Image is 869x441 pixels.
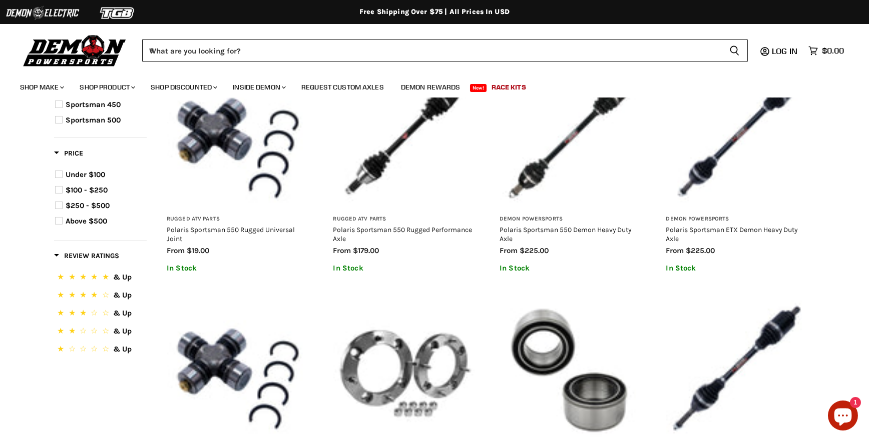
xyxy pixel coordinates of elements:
span: from [167,246,185,255]
button: 4 Stars. [55,289,146,303]
img: Polaris Sportsman 1000 Rugged Wheel Bearing [500,297,641,439]
span: $100 - $250 [66,185,108,194]
div: Free Shipping Over $75 | All Prices In USD [34,7,835,16]
span: Sportsman 500 [66,115,121,124]
span: Sportsman 450 [66,100,121,109]
span: $19.00 [187,246,209,255]
span: $225.00 [520,246,549,255]
span: from [333,246,351,255]
span: & Up [113,344,132,353]
h3: Demon Powersports [500,215,641,223]
button: Search [721,39,748,62]
img: TGB Logo 2 [80,3,155,22]
img: Polaris Sportsman ETX Demon Heavy Duty Axle [666,67,808,208]
a: Shop Make [13,77,70,97]
inbox-online-store-chat: Shopify online store chat [825,400,861,433]
span: & Up [113,308,132,317]
img: Polaris Sportsman 550 Rugged Performance Axle [333,67,475,208]
span: Above $500 [66,216,107,225]
p: In Stock [167,264,308,272]
button: 5 Stars. [55,271,146,285]
a: Race Kits [484,77,534,97]
a: Request Custom Axles [294,77,391,97]
span: from [666,246,684,255]
h3: Demon Powersports [666,215,808,223]
a: Polaris Sportsman 550 Rugged Universal Joint [167,225,295,242]
span: $0.00 [822,46,844,55]
button: 1 Star. [55,343,146,357]
p: In Stock [666,264,808,272]
img: Polaris Sportsman 400 Demon Heavy Duty Axle [666,297,808,439]
a: Inside Demon [225,77,292,97]
h3: Rugged ATV Parts [167,215,308,223]
span: $225.00 [686,246,715,255]
p: In Stock [500,264,641,272]
a: $0.00 [803,43,849,58]
button: Filter by Price [54,148,83,161]
span: Review Ratings [54,251,119,260]
button: Filter by Review Ratings [54,251,119,263]
img: Demon Electric Logo 2 [5,3,80,22]
img: Polaris Sportsman 500 Rugged Universal Joint [167,297,308,439]
a: Polaris Sportsman 550 Rugged Performance Axle [333,225,473,242]
span: & Up [113,326,132,335]
ul: Main menu [13,73,841,97]
a: Polaris Sportsman 550 Demon Heavy Duty Axle [500,225,631,242]
button: 2 Stars. [55,325,146,339]
span: Log in [772,46,797,56]
img: Polaris Sportsman 700 Rugged Wheel Spacer [333,297,475,439]
h3: Rugged ATV Parts [333,215,475,223]
a: Polaris Sportsman ETX Demon Heavy Duty Axle [666,225,798,242]
button: 3 Stars. [55,307,146,321]
a: Shop Discounted [143,77,223,97]
span: Price [54,149,83,157]
a: Log in [767,46,803,55]
img: Polaris Sportsman 550 Rugged Universal Joint [167,67,308,208]
a: Shop Product [72,77,141,97]
span: from [500,246,518,255]
span: & Up [113,290,132,299]
form: Product [142,39,748,62]
span: & Up [113,272,132,281]
span: $179.00 [353,246,379,255]
span: Under $100 [66,170,105,179]
img: Demon Powersports [20,32,130,68]
img: Polaris Sportsman 550 Demon Heavy Duty Axle [500,67,641,208]
input: When autocomplete results are available use up and down arrows to review and enter to select [142,39,721,62]
span: $250 - $500 [66,201,110,210]
p: In Stock [333,264,475,272]
a: Demon Rewards [393,77,468,97]
span: New! [470,84,487,92]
